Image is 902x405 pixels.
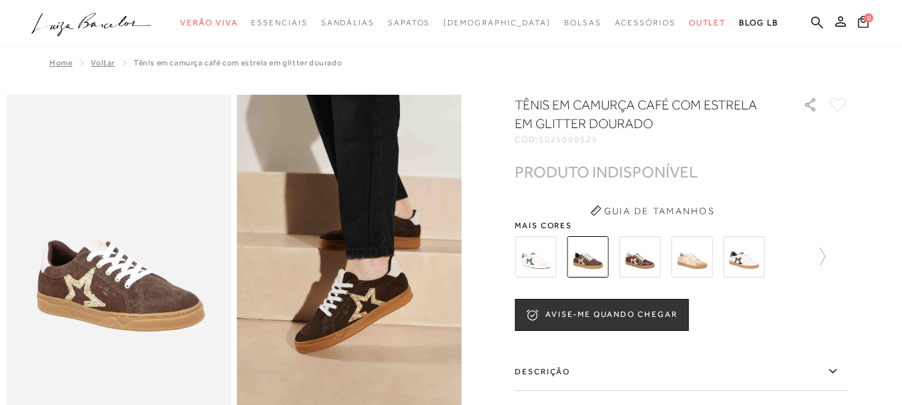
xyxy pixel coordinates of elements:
[321,11,375,35] a: categoryNavScreenReaderText
[388,11,430,35] a: categoryNavScreenReaderText
[689,18,726,27] span: Outlet
[515,135,782,143] div: CÓD:
[134,58,342,67] span: TÊNIS EM CAMURÇA CAFÉ COM ESTRELA EM GLITTER DOURADO
[443,18,551,27] span: [DEMOGRAPHIC_DATA]
[251,18,307,27] span: Essenciais
[515,236,556,278] img: TENIS ESTRELA VERDE
[515,222,849,230] span: Mais cores
[388,18,430,27] span: Sapatos
[615,18,676,27] span: Acessórios
[443,11,551,35] a: noSubCategoriesText
[671,236,712,278] img: TÊNIS EM COURO BEGE ESTRELA OFF WHITE
[619,236,660,278] img: TÊNIS EM COURO ANIMAL PRINT ONÇA COM DETALHE DE ESTRELA DOURADA
[49,58,72,67] a: Home
[539,135,598,144] span: 5025000525
[321,18,375,27] span: Sandálias
[586,200,719,222] button: Guia de Tamanhos
[564,18,602,27] span: Bolsas
[854,15,873,33] button: 0
[515,165,698,179] div: PRODUTO INDISPONÍVEL
[251,11,307,35] a: categoryNavScreenReaderText
[864,13,873,23] span: 0
[723,236,764,278] img: TÊNIS EM COURO CROCO OFF WHITE COM DETALHE DE ESTRELA PRETA
[567,236,608,278] img: TÊNIS EM CAMURÇA CAFÉ COM ESTRELA EM GLITTER DOURADO
[515,299,688,331] button: AVISE-ME QUANDO CHEGAR
[91,58,115,67] a: Voltar
[180,18,238,27] span: Verão Viva
[739,18,778,27] span: BLOG LB
[564,11,602,35] a: categoryNavScreenReaderText
[739,11,778,35] a: BLOG LB
[515,352,849,391] label: Descrição
[689,11,726,35] a: categoryNavScreenReaderText
[615,11,676,35] a: categoryNavScreenReaderText
[180,11,238,35] a: categoryNavScreenReaderText
[515,95,765,133] h1: TÊNIS EM CAMURÇA CAFÉ COM ESTRELA EM GLITTER DOURADO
